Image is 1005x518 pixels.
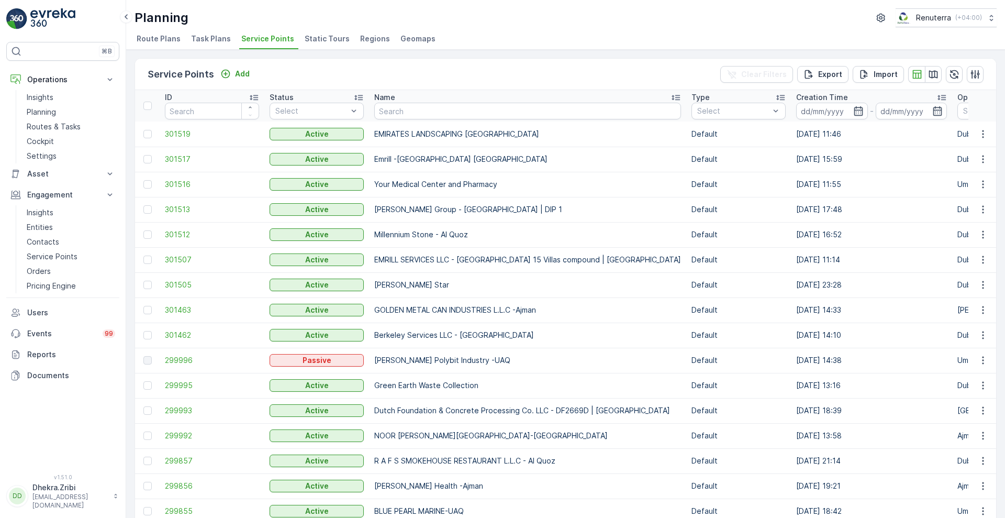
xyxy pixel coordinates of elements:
[27,190,98,200] p: Engagement
[165,305,259,315] a: 301463
[374,280,681,290] p: [PERSON_NAME] Star
[691,330,786,340] p: Default
[27,281,76,291] p: Pricing Engine
[143,356,152,365] div: Toggle Row Selected
[305,154,329,164] p: Active
[270,178,364,191] button: Active
[305,405,329,416] p: Active
[305,380,329,391] p: Active
[27,107,56,117] p: Planning
[165,355,259,366] a: 299996
[27,122,81,132] p: Routes & Tasks
[165,481,259,491] span: 299856
[797,66,848,83] button: Export
[374,154,681,164] p: Emrill -[GEOGRAPHIC_DATA] [GEOGRAPHIC_DATA]
[165,456,259,466] a: 299857
[143,482,152,490] div: Toggle Row Selected
[270,404,364,417] button: Active
[23,205,119,220] a: Insights
[165,405,259,416] span: 299993
[165,255,259,265] a: 301507
[23,279,119,293] a: Pricing Engine
[143,406,152,415] div: Toggle Row Selected
[165,431,259,441] a: 299992
[691,154,786,164] p: Default
[23,249,119,264] a: Service Points
[6,323,119,344] a: Events99
[165,179,259,190] a: 301516
[270,254,364,266] button: Active
[270,128,364,140] button: Active
[270,153,364,166] button: Active
[27,207,53,218] p: Insights
[165,330,259,340] a: 301462
[691,481,786,491] p: Default
[796,103,868,119] input: dd/mm/yyyy
[791,297,952,323] td: [DATE] 14:33
[374,305,681,315] p: GOLDEN METAL CAN INDUSTRIES L.L.C -Ajman
[691,355,786,366] p: Default
[27,370,115,381] p: Documents
[720,66,793,83] button: Clear Filters
[148,67,214,82] p: Service Points
[876,103,947,119] input: dd/mm/yyyy
[374,380,681,391] p: Green Earth Waste Collection
[305,431,329,441] p: Active
[305,129,329,139] p: Active
[374,481,681,491] p: [PERSON_NAME] Health -Ajman
[137,34,181,44] span: Route Plans
[818,69,842,80] p: Export
[165,154,259,164] span: 301517
[143,381,152,390] div: Toggle Row Selected
[6,344,119,365] a: Reports
[165,92,172,103] p: ID
[691,229,786,240] p: Default
[791,398,952,423] td: [DATE] 18:39
[27,307,115,318] p: Users
[143,457,152,465] div: Toggle Row Selected
[374,506,681,516] p: BLUE PEARL MARINE-UAQ
[165,280,259,290] a: 301505
[270,354,364,367] button: Passive
[853,66,904,83] button: Import
[143,306,152,314] div: Toggle Row Selected
[374,405,681,416] p: Dutch Foundation & Concrete Processing Co. LLC - DF2669D | [GEOGRAPHIC_DATA]
[165,204,259,215] a: 301513
[27,74,98,85] p: Operations
[135,9,188,26] p: Planning
[305,456,329,466] p: Active
[27,237,59,247] p: Contacts
[791,197,952,222] td: [DATE] 17:48
[796,92,848,103] p: Creation Time
[165,103,259,119] input: Search
[143,256,152,264] div: Toggle Row Selected
[305,280,329,290] p: Active
[374,229,681,240] p: Millennium Stone - Al Quoz
[374,255,681,265] p: EMRILL SERVICES LLC - [GEOGRAPHIC_DATA] 15 Villas compound | [GEOGRAPHIC_DATA]
[305,204,329,215] p: Active
[165,129,259,139] span: 301519
[6,69,119,90] button: Operations
[165,506,259,516] a: 299855
[791,423,952,448] td: [DATE] 13:58
[791,172,952,197] td: [DATE] 11:55
[27,222,53,233] p: Entities
[143,281,152,289] div: Toggle Row Selected
[791,373,952,398] td: [DATE] 13:16
[270,455,364,467] button: Active
[870,105,874,117] p: -
[6,163,119,184] button: Asset
[874,69,898,80] p: Import
[270,429,364,442] button: Active
[165,380,259,391] span: 299995
[23,119,119,134] a: Routes & Tasks
[400,34,435,44] span: Geomaps
[23,134,119,149] a: Cockpit
[165,229,259,240] a: 301512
